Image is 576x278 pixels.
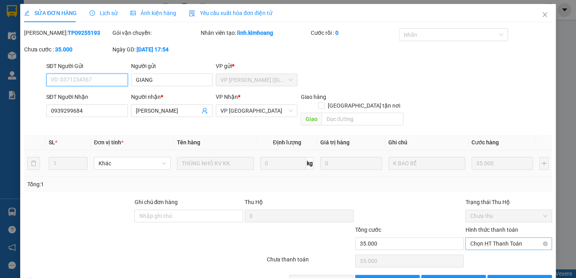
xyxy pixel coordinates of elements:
[245,199,263,205] span: Thu Hộ
[388,157,465,170] input: Ghi Chú
[42,35,90,43] span: [PERSON_NAME]
[189,10,195,17] img: icon
[46,93,128,101] div: SĐT Người Nhận
[24,45,111,54] div: Chưa cước :
[266,255,354,269] div: Chưa thanh toán
[35,55,59,63] span: 40.000
[189,10,272,16] span: Yêu cầu xuất hóa đơn điện tử
[89,10,118,16] span: Lịch sử
[130,10,136,16] span: picture
[16,15,90,23] span: VP [GEOGRAPHIC_DATA] -
[539,157,549,170] button: plus
[49,139,55,146] span: SL
[24,28,111,37] div: [PERSON_NAME]:
[2,55,33,63] span: Cước rồi:
[465,198,552,206] div: Trạng thái Thu Hộ
[27,180,223,189] div: Tổng: 1
[137,46,169,53] b: [DATE] 17:54
[68,30,100,36] b: TP09255193
[130,10,176,16] span: Ảnh kiện hàng
[237,30,273,36] b: linh.kimhoang
[320,139,350,146] span: Giá trị hàng
[321,113,403,125] input: Dọc đường
[177,139,200,146] span: Tên hàng
[3,26,116,34] p: NHẬN:
[543,241,547,246] span: close-circle
[99,157,166,169] span: Khác
[112,45,199,54] div: Ngày GD:
[3,35,90,43] span: 0373614346 -
[470,238,547,250] span: Chọn HT Thanh Toán
[306,157,314,170] span: kg
[273,139,301,146] span: Định lượng
[201,28,310,37] div: Nhân viên tạo:
[21,44,55,51] span: KO BAO HƯ
[216,94,238,100] span: VP Nhận
[221,105,293,117] span: VP Bình Phú
[202,108,208,114] span: user-add
[22,26,69,34] span: Bến xe Miền Tây
[300,94,326,100] span: Giao hàng
[221,74,293,86] span: VP Trần Phú (Hàng)
[134,199,178,205] label: Ghi chú đơn hàng
[24,10,30,16] span: edit
[300,113,321,125] span: Giao
[24,10,77,16] span: SỬA ĐƠN HÀNG
[89,10,95,16] span: clock-circle
[311,28,397,37] div: Cước rồi :
[27,157,40,170] button: delete
[27,4,92,12] strong: BIÊN NHẬN GỬI HÀNG
[177,157,254,170] input: VD: Bàn, Ghế
[325,101,403,110] span: [GEOGRAPHIC_DATA] tận nơi
[471,139,499,146] span: Cước hàng
[134,210,243,222] input: Ghi chú đơn hàng
[470,210,547,222] span: Chưa thu
[3,44,55,51] span: GIAO:
[112,28,199,37] div: Gói vận chuyển:
[3,15,116,23] p: GỬI:
[131,93,213,101] div: Người nhận
[216,62,297,70] div: VP gửi
[542,11,548,18] span: close
[131,62,213,70] div: Người gửi
[534,4,556,26] button: Close
[320,157,382,170] input: 0
[385,135,468,150] th: Ghi chú
[471,157,533,170] input: 0
[335,30,338,36] b: 0
[465,227,518,233] label: Hình thức thanh toán
[55,46,72,53] b: 35.000
[94,139,124,146] span: Đơn vị tính
[355,227,381,233] span: Tổng cước
[46,62,128,70] div: SĐT Người Gửi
